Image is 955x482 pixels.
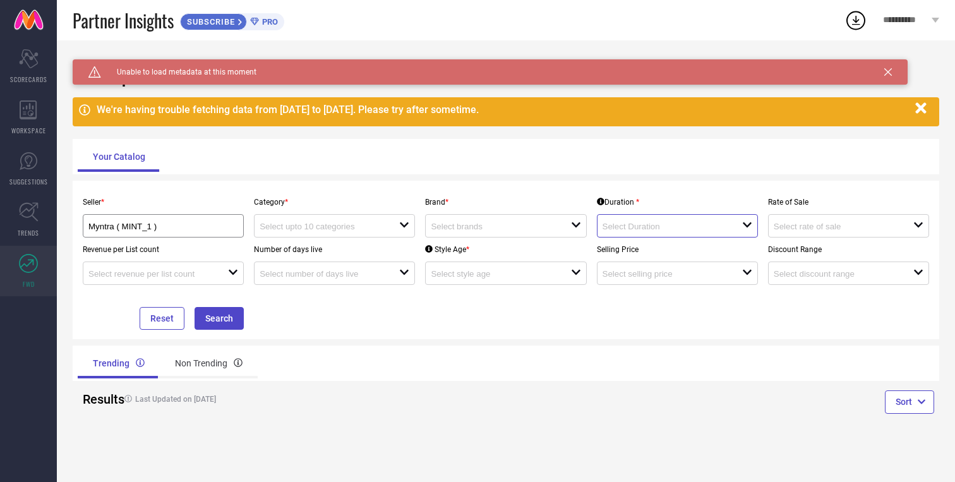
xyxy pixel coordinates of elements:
[260,222,385,231] input: Select upto 10 categories
[97,104,909,116] div: We're having trouble fetching data from [DATE] to [DATE]. Please try after sometime.
[88,269,214,279] input: Select revenue per list count
[83,245,244,254] p: Revenue per List count
[603,222,728,231] input: Select Duration
[88,220,238,232] div: Myntra ( MINT_1 )
[180,10,284,30] a: SUBSCRIBEPRO
[195,307,244,330] button: Search
[101,68,256,76] span: Unable to load metadata at this moment
[885,390,934,413] button: Sort
[774,269,899,279] input: Select discount range
[431,222,556,231] input: Select brands
[431,269,556,279] input: Select style age
[768,198,929,207] p: Rate of Sale
[425,198,586,207] p: Brand
[844,9,867,32] div: Open download list
[603,269,728,279] input: Select selling price
[11,126,46,135] span: WORKSPACE
[597,198,639,207] div: Duration
[254,198,415,207] p: Category
[140,307,184,330] button: Reset
[118,395,460,404] h4: Last Updated on [DATE]
[23,279,35,289] span: FWD
[83,198,244,207] p: Seller
[259,17,278,27] span: PRO
[254,245,415,254] p: Number of days live
[78,348,160,378] div: Trending
[78,142,160,172] div: Your Catalog
[260,269,385,279] input: Select number of days live
[425,245,469,254] div: Style Age
[83,392,108,407] h2: Results
[88,222,223,231] input: Select seller
[181,17,238,27] span: SUBSCRIBE
[768,245,929,254] p: Discount Range
[73,8,174,33] span: Partner Insights
[160,348,258,378] div: Non Trending
[10,75,47,84] span: SCORECARDS
[774,222,899,231] input: Select rate of sale
[9,177,48,186] span: SUGGESTIONS
[597,245,758,254] p: Selling Price
[18,228,39,238] span: TRENDS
